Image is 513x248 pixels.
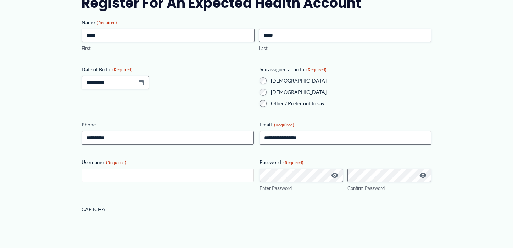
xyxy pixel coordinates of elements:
[271,100,431,107] label: Other / Prefer not to say
[259,45,431,52] label: Last
[82,19,117,26] legend: Name
[271,77,431,84] label: [DEMOGRAPHIC_DATA]
[260,121,431,128] label: Email
[82,206,431,213] label: CAPTCHA
[82,66,253,73] label: Date of Birth
[260,159,303,166] legend: Password
[82,121,253,128] label: Phone
[274,122,294,128] span: (Required)
[82,216,189,243] iframe: reCAPTCHA
[112,67,133,72] span: (Required)
[82,159,253,166] label: Username
[283,160,303,165] span: (Required)
[419,171,427,180] button: Show Password
[97,20,117,25] span: (Required)
[330,171,339,180] button: Show Password
[82,45,254,52] label: First
[260,185,344,192] label: Enter Password
[306,67,327,72] span: (Required)
[347,185,431,192] label: Confirm Password
[260,66,327,73] legend: Sex assigned at birth
[271,89,431,96] label: [DEMOGRAPHIC_DATA]
[106,160,126,165] span: (Required)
